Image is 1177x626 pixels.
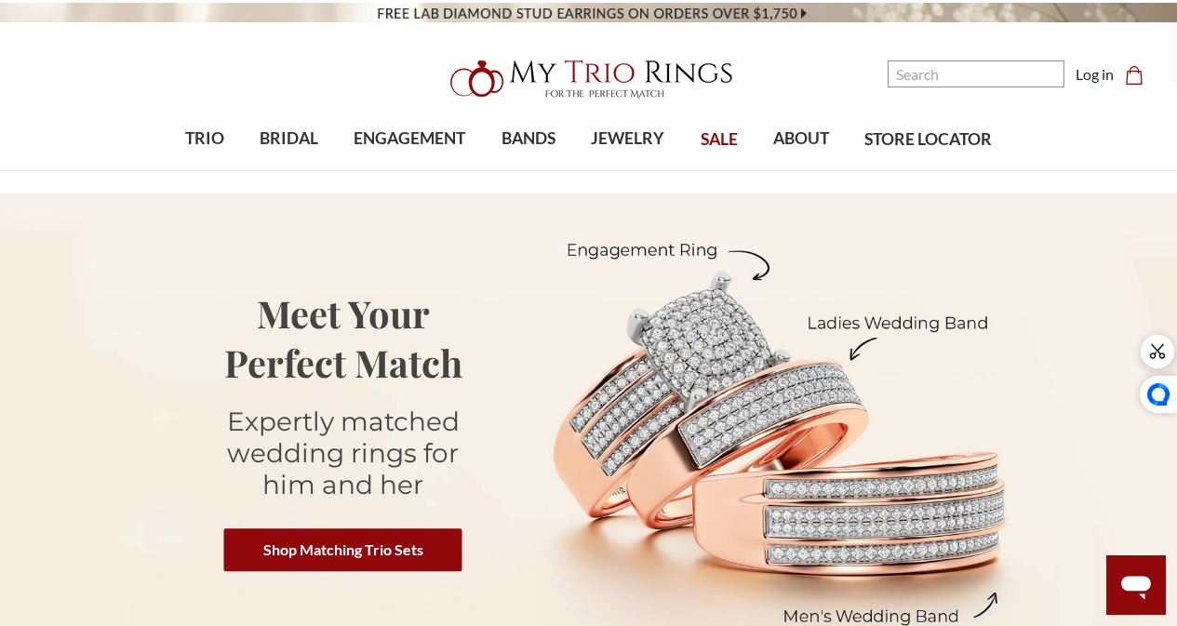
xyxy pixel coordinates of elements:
span: TRIO [185,127,224,151]
span: BANDS [502,127,555,151]
a: My Trio Rings [341,49,836,109]
a: ENGAGEMENT [336,109,483,169]
a: ABOUT [756,109,847,169]
button: submenu toggle [792,169,810,171]
button: submenu toggle [619,169,637,171]
button: submenu toggle [280,169,299,171]
span: JEWELRY [591,127,664,151]
button: submenu toggle [195,169,214,171]
a: SALE [682,110,755,170]
span: ENGAGEMENT [354,127,465,151]
a: BANDS [484,109,573,169]
a: TRIO [167,109,242,169]
a: Log in [1076,63,1114,86]
a: STORE LOCATOR [847,110,1010,170]
span: ABOUT [773,127,829,151]
span: BRIDAL [260,127,318,151]
button: submenu toggle [519,169,538,171]
span: STORE LOCATOR [864,127,992,152]
button: submenu toggle [400,169,419,171]
a: Cart with 0 items [1125,63,1155,86]
a: JEWELRY [573,109,682,169]
input: Search [888,60,1064,87]
img: My Trio Rings [440,49,738,109]
svg: cart.cart_preview [1125,66,1144,85]
a: BRIDAL [242,109,336,169]
span: SALE [701,127,738,152]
